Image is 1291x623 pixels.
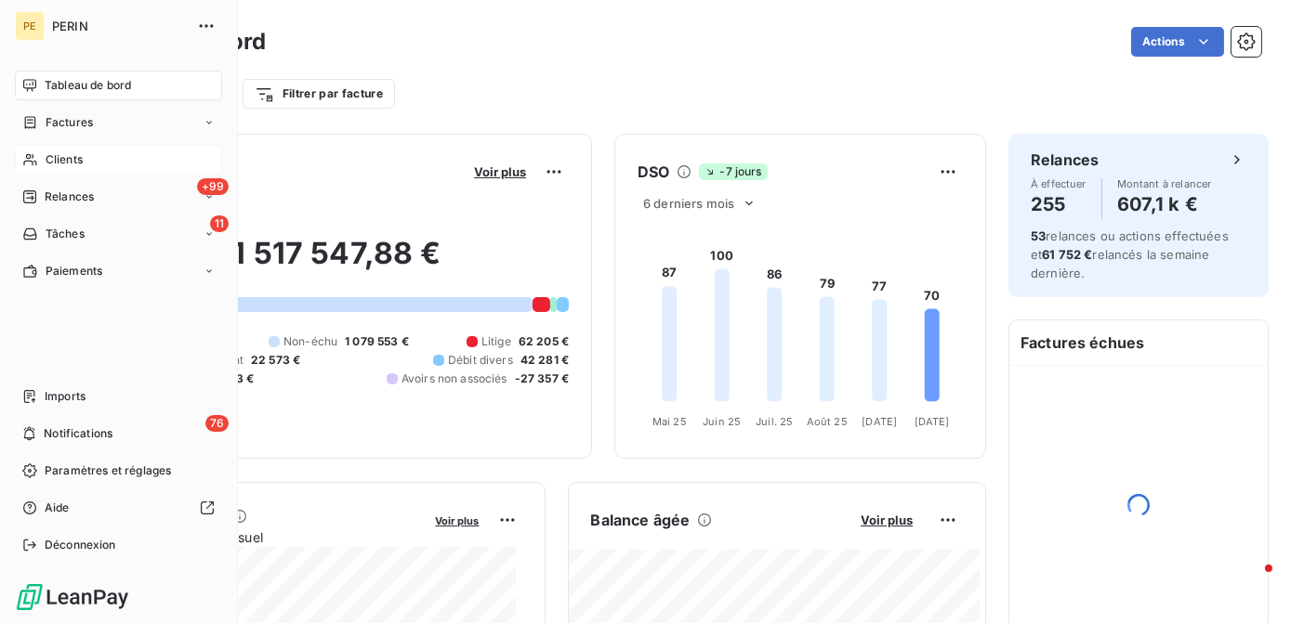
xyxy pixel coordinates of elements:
span: 11 [210,215,229,232]
span: Voir plus [436,514,480,527]
tspan: Mai 25 [652,415,687,428]
span: 6 derniers mois [643,196,734,211]
span: Déconnexion [45,537,116,553]
span: Tâches [46,226,85,242]
div: PE [15,11,45,41]
button: Voir plus [855,512,918,528]
h6: DSO [638,161,669,183]
span: 42 281 € [520,352,569,369]
span: Aide [45,500,70,516]
span: Voir plus [474,164,526,179]
h2: 1 517 547,88 € [105,235,569,291]
span: Notifications [44,425,112,442]
span: Voir plus [861,513,913,527]
span: 1 079 553 € [345,333,409,350]
span: Paiements [46,263,102,279]
span: Avoirs non associés [402,370,507,387]
span: Montant à relancer [1117,178,1212,189]
span: 61 752 € [1042,247,1092,262]
iframe: Intercom live chat [1228,560,1272,604]
button: Actions [1131,27,1224,57]
h6: Factures échues [1009,320,1268,365]
span: Factures [46,114,93,131]
h4: 607,1 k € [1117,189,1212,219]
tspan: [DATE] [862,415,897,428]
span: Clients [46,151,83,168]
tspan: [DATE] [915,415,950,428]
span: Chiffre d'affaires mensuel [105,527,423,547]
span: 76 [205,415,229,432]
button: Voir plus [468,163,532,180]
span: Débit divers [448,352,513,369]
h4: 255 [1031,189,1087,219]
button: Voir plus [430,512,485,528]
span: Tableau de bord [45,77,131,94]
span: -7 jours [699,163,767,180]
span: À effectuer [1031,178,1087,189]
h6: Relances [1031,149,1099,171]
span: Relances [45,188,94,205]
span: Litige [481,333,511,350]
span: +99 [197,178,229,195]
span: PERIN [52,19,186,33]
span: Imports [45,388,86,405]
span: 53 [1031,228,1046,243]
span: Non-échu [283,333,337,350]
span: -27 357 € [515,370,569,387]
span: 22 573 € [251,352,300,369]
span: 62 205 € [519,333,569,350]
button: Filtrer par facture [243,79,395,109]
img: Logo LeanPay [15,582,130,612]
span: relances ou actions effectuées et relancés la semaine dernière. [1031,228,1229,280]
tspan: Juin 25 [703,415,741,428]
tspan: Juil. 25 [756,415,793,428]
tspan: Août 25 [807,415,848,428]
h6: Balance âgée [591,509,691,531]
span: Paramètres et réglages [45,462,171,479]
a: Aide [15,493,222,523]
